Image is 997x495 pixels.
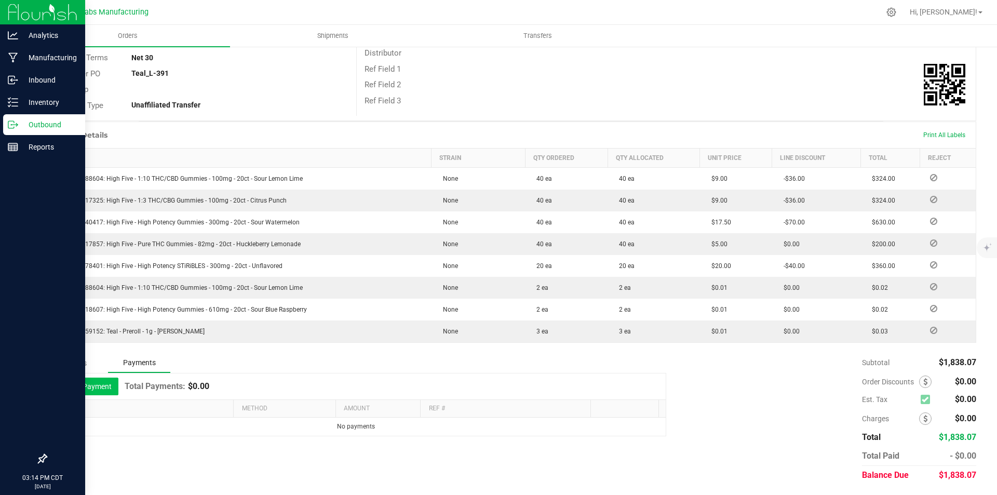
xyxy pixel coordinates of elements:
[772,149,860,168] th: Line Discount
[926,218,941,224] span: Reject Inventory
[131,53,153,62] strong: Net 30
[53,240,301,248] span: M00001917857: High Five - Pure THC Gummies - 82mg - 20ct - Huckleberry Lemonade
[53,219,300,226] span: M00001140417: High Five - High Potency Gummies - 300mg - 20ct - Sour Watermelon
[18,51,80,64] p: Manufacturing
[131,69,169,77] strong: Teal_L-391
[18,118,80,131] p: Outbound
[53,262,282,270] span: M00001678401: High Five - High Potency STiRiBLES - 300mg - 20ct - Unflavored
[862,395,917,404] span: Est. Tax
[706,284,727,291] span: $0.01
[18,29,80,42] p: Analytics
[950,451,976,461] span: - $0.00
[233,400,335,418] th: Method
[700,149,772,168] th: Unit Price
[438,240,458,248] span: None
[860,149,920,168] th: Total
[955,394,976,404] span: $0.00
[867,175,895,182] span: $324.00
[432,149,526,168] th: Strain
[438,219,458,226] span: None
[778,197,805,204] span: -$36.00
[438,284,458,291] span: None
[706,175,727,182] span: $9.00
[53,197,287,204] span: M00001317325: High Five - 1:3 THC/CBG Gummies - 100mg - 20ct - Citrus Punch
[921,393,935,407] span: Calculate excise tax
[8,30,18,41] inline-svg: Analytics
[131,101,200,109] strong: Unaffiliated Transfer
[108,353,170,373] div: Payments
[939,432,976,442] span: $1,838.07
[53,175,303,182] span: M00001088604: High Five - 1:10 THC/CBD Gummies - 100mg - 20ct - Sour Lemon Lime
[614,284,631,291] span: 2 ea
[438,328,458,335] span: None
[365,48,401,58] span: Distributor
[188,381,209,392] p: $0.00
[955,377,976,386] span: $0.00
[438,197,458,204] span: None
[920,149,976,168] th: Reject
[18,96,80,109] p: Inventory
[867,284,888,291] span: $0.02
[867,197,895,204] span: $324.00
[531,175,552,182] span: 40 ea
[5,473,80,483] p: 03:14 PM CDT
[365,80,401,89] span: Ref Field 2
[531,284,548,291] span: 2 ea
[778,328,800,335] span: $0.00
[867,219,895,226] span: $630.00
[531,219,552,226] span: 40 ea
[303,31,362,41] span: Shipments
[910,8,977,16] span: Hi, [PERSON_NAME]!
[778,175,805,182] span: -$36.00
[614,175,635,182] span: 40 ea
[706,197,727,204] span: $9.00
[706,262,731,270] span: $20.00
[926,305,941,312] span: Reject Inventory
[614,197,635,204] span: 40 ea
[614,240,635,248] span: 40 ea
[867,306,888,313] span: $0.02
[8,97,18,108] inline-svg: Inventory
[53,328,205,335] span: M00002359152: Teal - Preroll - 1g - [PERSON_NAME]
[885,7,898,17] div: Manage settings
[509,31,566,41] span: Transfers
[862,378,919,386] span: Order Discounts
[614,219,635,226] span: 40 ea
[955,413,976,423] span: $0.00
[8,75,18,85] inline-svg: Inbound
[924,64,965,105] img: Scan me!
[939,470,976,480] span: $1,838.07
[438,306,458,313] span: None
[125,381,185,392] h1: Total Payments:
[706,219,731,226] span: $17.50
[926,262,941,268] span: Reject Inventory
[47,149,432,168] th: Item
[8,119,18,130] inline-svg: Outbound
[614,262,635,270] span: 20 ea
[862,451,899,461] span: Total Paid
[862,358,890,367] span: Subtotal
[867,240,895,248] span: $200.00
[706,240,727,248] span: $5.00
[365,96,401,105] span: Ref Field 3
[778,284,800,291] span: $0.00
[64,8,149,17] span: Teal Labs Manufacturing
[46,400,233,418] th: Date
[438,262,458,270] span: None
[25,25,230,47] a: Orders
[778,240,800,248] span: $0.00
[420,400,590,418] th: Ref #
[926,284,941,290] span: Reject Inventory
[706,328,727,335] span: $0.01
[778,219,805,226] span: -$70.00
[438,175,458,182] span: None
[525,149,608,168] th: Qty Ordered
[18,141,80,153] p: Reports
[862,414,919,423] span: Charges
[926,327,941,333] span: Reject Inventory
[706,306,727,313] span: $0.01
[531,328,548,335] span: 3 ea
[5,483,80,490] p: [DATE]
[531,240,552,248] span: 40 ea
[926,240,941,246] span: Reject Inventory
